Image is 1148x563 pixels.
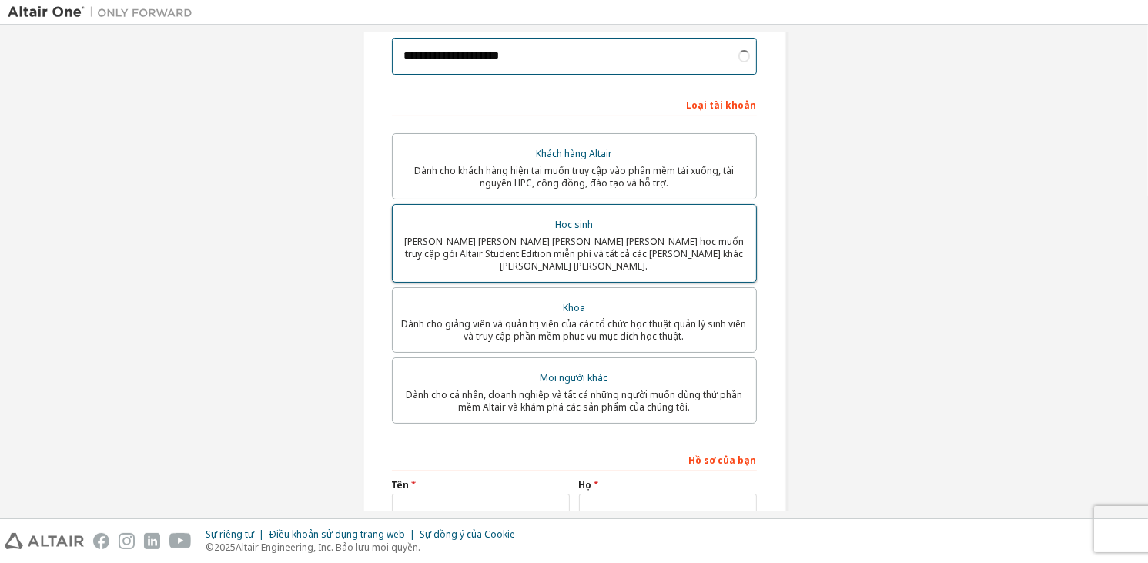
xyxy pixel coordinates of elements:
img: linkedin.svg [144,533,160,549]
font: Học sinh [555,218,593,231]
font: © [206,541,214,554]
font: Hồ sơ của bạn [689,454,757,467]
img: facebook.svg [93,533,109,549]
font: Dành cho cá nhân, doanh nghiệp và tất cả những người muốn dùng thử phần mềm Altair và khám phá cá... [406,388,742,414]
font: Altair Engineering, Inc. Bảo lưu mọi quyền. [236,541,420,554]
font: [PERSON_NAME] [PERSON_NAME] [PERSON_NAME] [PERSON_NAME] học muốn truy cập gói Altair Student Edit... [404,235,744,273]
font: Khoa [563,301,585,314]
font: Dành cho khách hàng hiện tại muốn truy cập vào phần mềm tải xuống, tài nguyên HPC, cộng đồng, đào... [414,164,734,189]
font: Sự riêng tư [206,528,254,541]
img: youtube.svg [169,533,192,549]
font: Điều khoản sử dụng trang web [269,528,405,541]
font: Sự đồng ý của Cookie [420,528,515,541]
font: Dành cho giảng viên và quản trị viên của các tổ chức học thuật quản lý sinh viên và truy cập phần... [402,317,747,343]
img: altair_logo.svg [5,533,84,549]
font: Tên [392,478,410,491]
font: Mọi người khác [541,371,608,384]
img: Altair One [8,5,200,20]
font: Loại tài khoản [687,99,757,112]
font: 2025 [214,541,236,554]
font: Họ [579,478,592,491]
font: Khách hàng Altair [536,147,612,160]
img: instagram.svg [119,533,135,549]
